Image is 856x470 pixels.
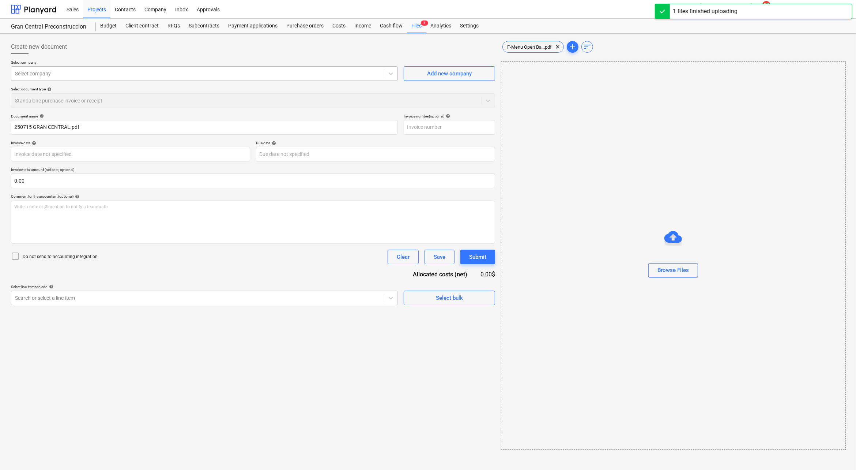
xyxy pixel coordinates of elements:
span: help [48,284,53,289]
button: Add new company [404,66,495,81]
div: Save [434,252,445,262]
div: Clear [397,252,410,262]
a: Cash flow [376,19,407,33]
a: Analytics [426,19,456,33]
span: help [270,141,276,145]
div: Invoice date [11,141,250,145]
a: Costs [328,19,350,33]
a: Payment applications [224,19,282,33]
button: Save [425,250,455,264]
span: help [46,87,52,92]
div: Due date [256,141,495,145]
p: Select company [11,60,398,66]
span: sort [583,42,592,51]
input: Invoice number [404,120,495,135]
span: help [30,141,36,145]
span: add [568,42,577,51]
div: Add new company [427,69,472,78]
div: Select line-items to add [11,284,398,289]
div: Browse Files [501,61,846,450]
span: 4 [421,20,428,26]
a: Purchase orders [282,19,328,33]
input: Invoice date not specified [11,147,250,161]
div: Submit [469,252,486,262]
span: help [444,114,450,118]
button: Submit [460,250,495,264]
input: Document name [11,120,398,135]
span: help [73,194,79,199]
button: Select bulk [404,291,495,305]
a: RFQs [163,19,184,33]
div: Select document type [11,87,495,92]
input: Due date not specified [256,147,495,161]
span: help [38,114,44,118]
div: Allocated costs (net) [400,270,479,279]
p: Do not send to accounting integration [23,254,98,260]
div: Widget de chat [819,435,856,470]
input: Invoice total amount (net cost, optional) [11,174,495,188]
button: Clear [388,250,419,264]
div: Browse Files [657,265,689,275]
iframe: Chat Widget [819,435,856,470]
span: clear [553,42,562,51]
p: Invoice total amount (net cost, optional) [11,167,495,174]
a: Settings [456,19,483,33]
div: 0.00$ [479,270,495,279]
div: Invoice number (optional) [404,114,495,119]
div: 1 files finished uploading [673,7,738,16]
div: Files [407,19,426,33]
a: Subcontracts [184,19,224,33]
div: Comment for the accountant (optional) [11,194,495,199]
button: Browse Files [648,263,698,278]
a: Files4 [407,19,426,33]
a: Client contract [121,19,163,33]
div: Select bulk [436,293,463,303]
a: Budget [96,19,121,33]
div: Gran Central Preconstruccion [11,23,87,31]
span: Create new document [11,42,67,51]
a: Income [350,19,376,33]
div: Document name [11,114,398,119]
div: F-Menu Open Ba...pdf [502,41,564,53]
span: F-Menu Open Ba...pdf [503,44,556,50]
